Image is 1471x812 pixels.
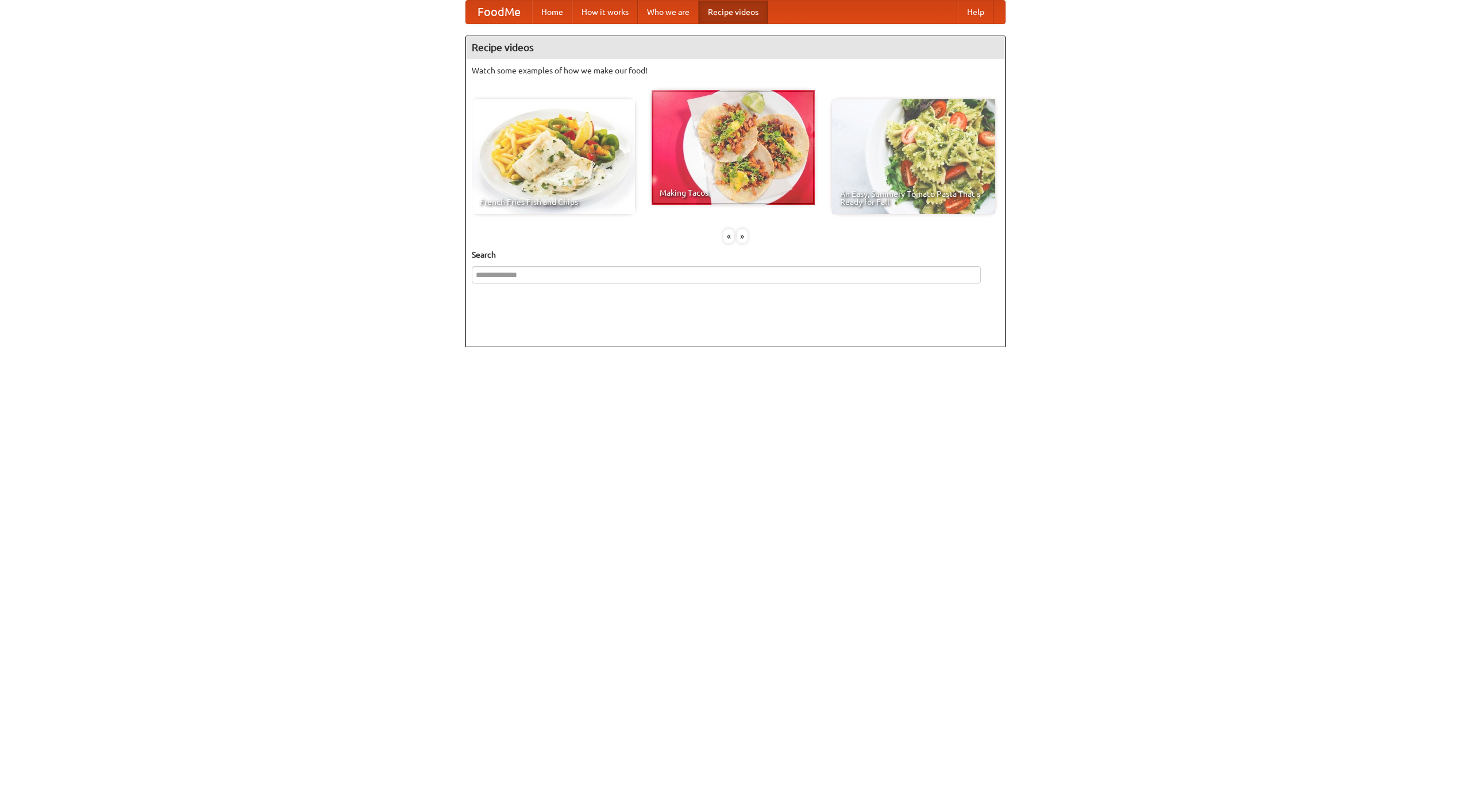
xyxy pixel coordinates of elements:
[737,229,748,243] div: »
[466,1,532,24] a: FoodMe
[652,90,815,205] a: Making Tacos
[723,229,734,243] div: «
[699,1,768,24] a: Recipe videos
[832,99,995,214] a: An Easy, Summery Tomato Pasta That's Ready for Fall
[660,189,807,197] span: Making Tacos
[572,1,638,24] a: How it works
[472,65,999,76] p: Watch some examples of how we make our food!
[638,1,699,24] a: Who we are
[472,249,999,261] h5: Search
[472,99,635,214] a: French Fries Fish and Chips
[840,190,987,206] span: An Easy, Summery Tomato Pasta That's Ready for Fall
[466,36,1005,59] h4: Recipe videos
[532,1,572,24] a: Home
[480,198,627,206] span: French Fries Fish and Chips
[958,1,993,24] a: Help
